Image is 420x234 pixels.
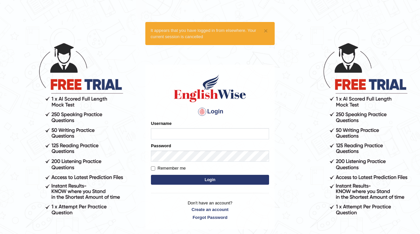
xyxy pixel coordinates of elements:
img: Logo of English Wise sign in for intelligent practice with AI [173,74,247,103]
label: Remember me [151,165,186,172]
h4: Login [151,106,269,117]
button: Login [151,175,269,185]
input: Remember me [151,166,155,171]
a: Create an account [151,206,269,213]
label: Username [151,120,172,127]
a: Forgot Password [151,214,269,221]
p: Don't have an account? [151,200,269,220]
button: × [264,27,268,34]
label: Password [151,143,171,149]
div: It appears that you have logged in from elsewhere. Your current session is cancelled [145,22,275,45]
